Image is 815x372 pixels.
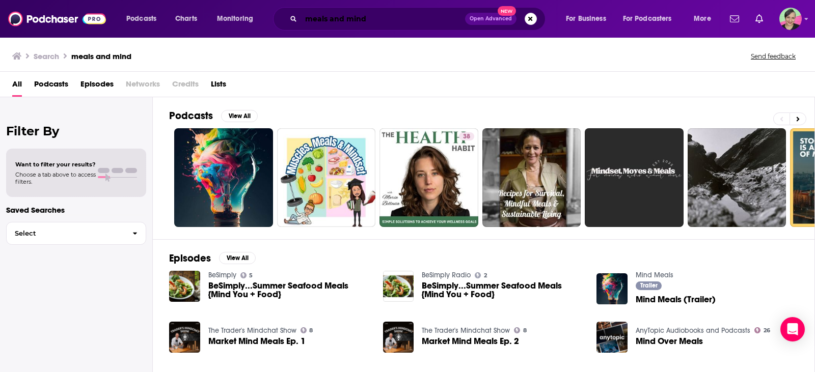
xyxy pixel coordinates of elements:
[80,76,114,97] a: Episodes
[779,8,802,30] button: Show profile menu
[208,337,306,346] a: Market Mind Meals Ep. 1
[566,12,606,26] span: For Business
[623,12,672,26] span: For Podcasters
[779,8,802,30] span: Logged in as LizDVictoryBelt
[514,327,527,333] a: 8
[383,271,414,302] img: BeSimply...Summer Seafood Meals {Mind You + Food}
[636,271,673,279] a: Mind Meals
[422,281,584,299] a: BeSimply...Summer Seafood Meals {Mind You + Food}
[379,128,478,227] a: 38
[640,282,658,289] span: Trailer
[15,171,96,185] span: Choose a tab above to access filters.
[240,272,253,278] a: 5
[636,295,716,304] a: Mind Meals (Trailer)
[219,252,256,264] button: View All
[780,317,805,341] div: Open Intercom Messenger
[169,11,203,27] a: Charts
[422,271,471,279] a: BeSimply Radio
[465,13,517,25] button: Open AdvancedNew
[779,8,802,30] img: User Profile
[126,12,156,26] span: Podcasts
[463,132,470,142] span: 38
[636,326,750,335] a: AnyTopic Audiobooks and Podcasts
[422,337,519,346] a: Market Mind Meals Ep. 2
[6,205,146,215] p: Saved Searches
[169,322,200,353] img: Market Mind Meals Ep. 1
[210,11,266,27] button: open menu
[687,11,724,27] button: open menu
[301,327,313,333] a: 8
[126,76,160,97] span: Networks
[596,273,628,304] img: Mind Meals (Trailer)
[751,10,767,27] a: Show notifications dropdown
[283,7,555,31] div: Search podcasts, credits, & more...
[6,222,146,245] button: Select
[301,11,465,27] input: Search podcasts, credits, & more...
[309,328,313,333] span: 8
[169,109,213,122] h2: Podcasts
[15,161,96,168] span: Want to filter your results?
[169,252,211,265] h2: Episodes
[208,281,371,299] a: BeSimply...Summer Seafood Meals {Mind You + Food}
[523,328,527,333] span: 8
[754,327,770,333] a: 26
[175,12,197,26] span: Charts
[764,328,770,333] span: 26
[172,76,199,97] span: Credits
[694,12,711,26] span: More
[34,51,59,61] h3: Search
[217,12,253,26] span: Monitoring
[748,52,799,61] button: Send feedback
[7,230,124,237] span: Select
[34,76,68,97] a: Podcasts
[498,6,516,16] span: New
[616,11,687,27] button: open menu
[470,16,512,21] span: Open Advanced
[383,322,414,353] img: Market Mind Meals Ep. 2
[6,124,146,138] h2: Filter By
[726,10,743,27] a: Show notifications dropdown
[422,326,510,335] a: The Trader's Mindchat Show
[484,273,487,278] span: 2
[459,132,474,140] a: 38
[208,271,236,279] a: BeSimply
[596,322,628,353] img: Mind Over Meals
[475,272,487,278] a: 2
[169,271,200,302] img: BeSimply...Summer Seafood Meals {Mind You + Food}
[211,76,226,97] a: Lists
[119,11,170,27] button: open menu
[559,11,619,27] button: open menu
[249,273,253,278] span: 5
[636,337,703,346] a: Mind Over Meals
[169,252,256,265] a: EpisodesView All
[12,76,22,97] a: All
[71,51,131,61] h3: meals and mind
[169,109,258,122] a: PodcastsView All
[221,110,258,122] button: View All
[208,326,296,335] a: The Trader's Mindchat Show
[8,9,106,28] img: Podchaser - Follow, Share and Rate Podcasts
